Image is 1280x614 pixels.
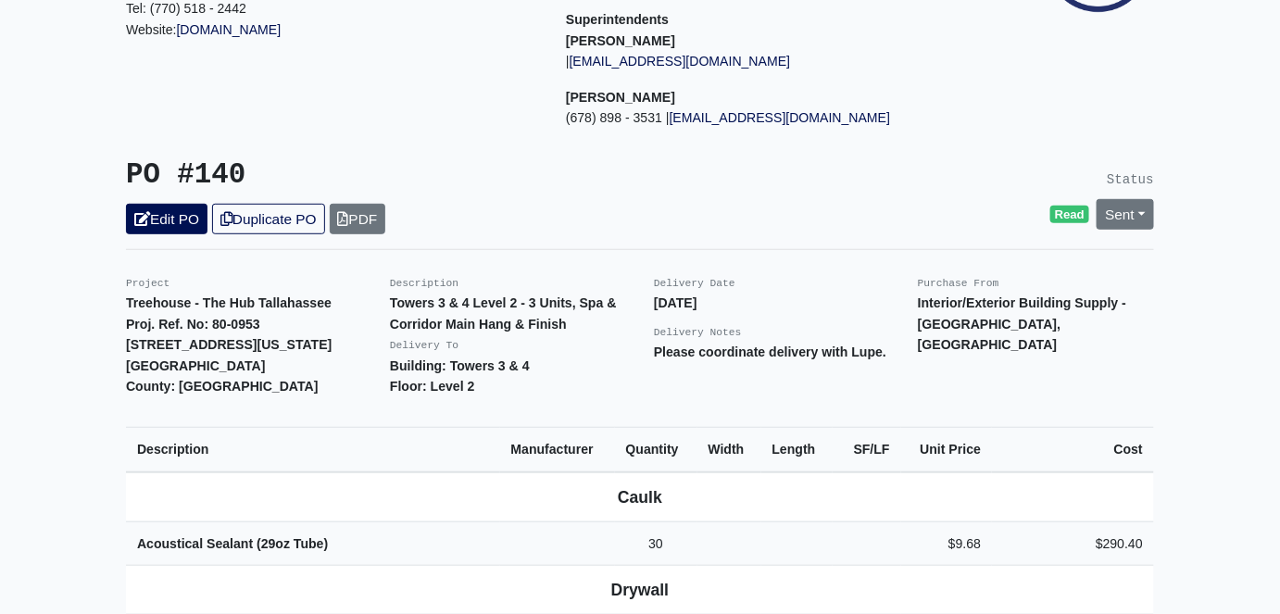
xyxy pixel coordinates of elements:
[654,345,886,359] strong: Please coordinate delivery with Lupe.
[697,427,761,471] th: Width
[177,22,282,37] a: [DOMAIN_NAME]
[615,521,697,566] td: 30
[992,521,1154,566] td: $290.40
[611,581,670,599] b: Drywall
[833,427,901,471] th: SF/LF
[1107,172,1154,187] small: Status
[390,340,458,351] small: Delivery To
[126,427,500,471] th: Description
[670,110,891,125] a: [EMAIL_ADDRESS][DOMAIN_NAME]
[918,293,1154,356] p: Interior/Exterior Building Supply - [GEOGRAPHIC_DATA], [GEOGRAPHIC_DATA]
[618,488,662,507] b: Caulk
[126,158,626,193] h3: PO #140
[1097,199,1154,230] a: Sent
[654,278,735,289] small: Delivery Date
[918,278,999,289] small: Purchase From
[566,12,669,27] span: Superintendents
[566,33,675,48] strong: [PERSON_NAME]
[570,54,791,69] a: [EMAIL_ADDRESS][DOMAIN_NAME]
[901,427,992,471] th: Unit Price
[500,427,615,471] th: Manufacturer
[566,90,675,105] strong: [PERSON_NAME]
[390,278,458,289] small: Description
[330,204,386,234] a: PDF
[992,427,1154,471] th: Cost
[126,278,169,289] small: Project
[654,327,742,338] small: Delivery Notes
[212,204,325,234] a: Duplicate PO
[615,427,697,471] th: Quantity
[761,427,834,471] th: Length
[901,521,992,566] td: $9.68
[126,295,332,310] strong: Treehouse - The Hub Tallahassee
[566,51,978,72] p: |
[1050,206,1090,224] span: Read
[137,536,328,551] strong: Acoustical Sealant (29oz Tube)
[126,204,207,234] a: Edit PO
[126,358,265,373] strong: [GEOGRAPHIC_DATA]
[126,317,260,332] strong: Proj. Ref. No: 80-0953
[390,379,475,394] strong: Floor: Level 2
[126,379,319,394] strong: County: [GEOGRAPHIC_DATA]
[390,295,617,332] strong: Towers 3 & 4 Level 2 - 3 Units, Spa & Corridor Main Hang & Finish
[126,337,332,352] strong: [STREET_ADDRESS][US_STATE]
[390,358,530,373] strong: Building: Towers 3 & 4
[566,107,978,129] p: (678) 898 - 3531 |
[654,295,697,310] strong: [DATE]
